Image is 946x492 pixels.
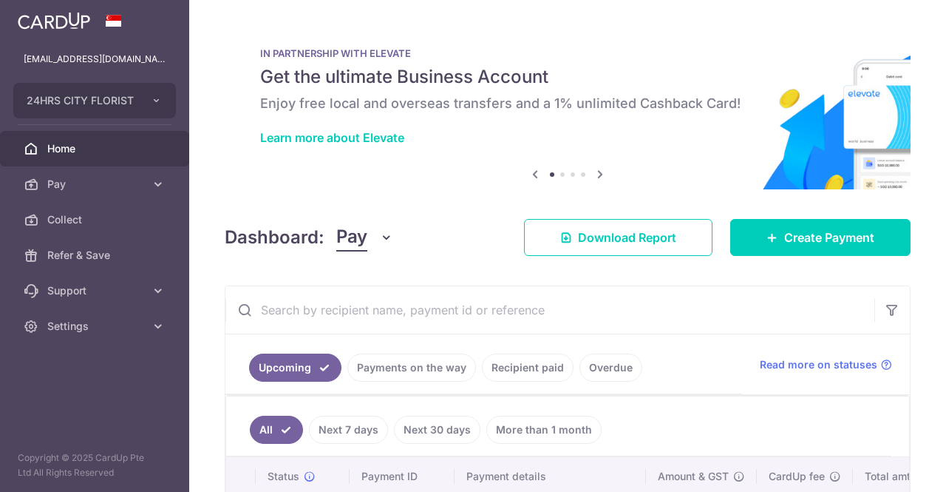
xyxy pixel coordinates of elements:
[730,219,911,256] a: Create Payment
[760,357,892,372] a: Read more on statuses
[336,223,367,252] span: Pay
[250,416,303,444] a: All
[578,229,676,246] span: Download Report
[225,224,324,251] h4: Dashboard:
[47,248,145,263] span: Refer & Save
[13,83,176,118] button: 24HRS CITY FLORIST
[658,469,729,484] span: Amount & GST
[47,141,145,156] span: Home
[24,52,166,67] p: [EMAIL_ADDRESS][DOMAIN_NAME]
[260,130,404,145] a: Learn more about Elevate
[249,354,341,382] a: Upcoming
[394,416,480,444] a: Next 30 days
[27,93,136,108] span: 24HRS CITY FLORIST
[225,24,911,189] img: Renovation banner
[784,229,874,246] span: Create Payment
[336,223,393,252] button: Pay
[47,177,145,192] span: Pay
[851,448,931,485] iframe: Opens a widget where you can find more information
[260,47,875,59] p: IN PARTNERSHIP WITH ELEVATE
[760,357,877,372] span: Read more on statuses
[47,319,145,334] span: Settings
[260,95,875,112] h6: Enjoy free local and overseas transfers and a 1% unlimited Cashback Card!
[482,354,574,382] a: Recipient paid
[47,212,145,227] span: Collect
[579,354,642,382] a: Overdue
[268,469,299,484] span: Status
[225,286,874,334] input: Search by recipient name, payment id or reference
[486,416,602,444] a: More than 1 month
[309,416,388,444] a: Next 7 days
[524,219,712,256] a: Download Report
[769,469,825,484] span: CardUp fee
[18,12,90,30] img: CardUp
[347,354,476,382] a: Payments on the way
[260,65,875,89] h5: Get the ultimate Business Account
[47,283,145,298] span: Support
